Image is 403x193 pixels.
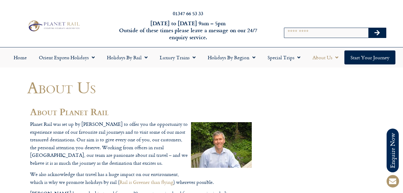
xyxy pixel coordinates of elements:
[3,50,400,64] nav: Menu
[119,178,173,186] a: Rail is Greener than flying
[26,19,81,33] img: Planet Rail Train Holidays Logo
[30,171,252,186] p: We also acknowledge that travel has a huge impact on our environment, which is why we promote hol...
[173,10,203,17] a: 01347 66 53 33
[30,120,252,167] p: Planet Rail was set up by [PERSON_NAME] to offer you the opportunity to experience some of our fa...
[33,50,101,64] a: Orient Express Holidays
[154,50,202,64] a: Luxury Trains
[306,50,344,64] a: About Us
[344,50,395,64] a: Start your Journey
[27,78,255,96] h1: About Us
[202,50,261,64] a: Holidays by Region
[101,50,154,64] a: Holidays by Rail
[8,50,33,64] a: Home
[368,28,386,38] button: Search
[261,50,306,64] a: Special Trips
[109,20,267,41] h6: [DATE] to [DATE] 9am – 5pm Outside of these times please leave a message on our 24/7 enquiry serv...
[191,122,252,168] img: guy-saunders
[30,107,252,117] h2: About Planet Rail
